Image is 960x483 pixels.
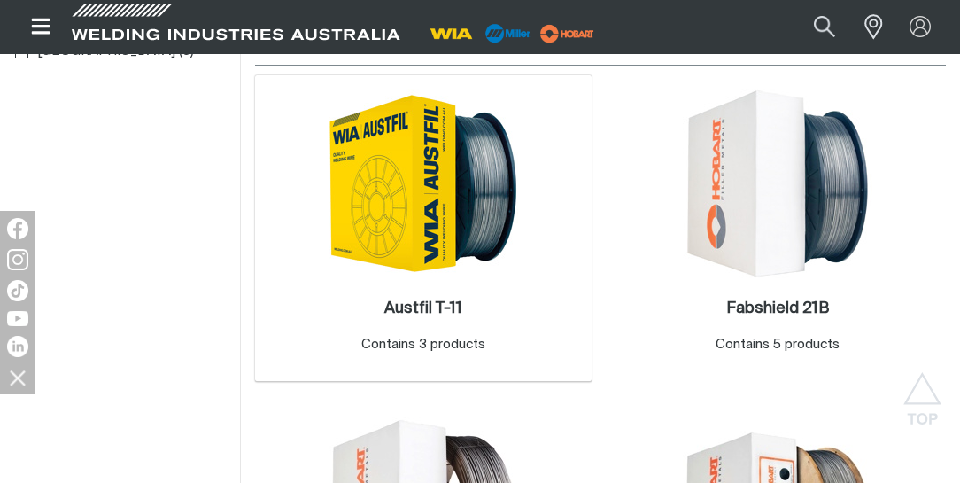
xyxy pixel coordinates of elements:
[7,336,28,357] img: LinkedIn
[683,89,872,278] img: Fabshield 21B
[329,89,518,278] img: Austfil T-11
[384,299,462,319] a: Austfil T-11
[902,372,942,412] button: Scroll to top
[7,311,28,326] img: YouTube
[7,249,28,270] img: Instagram
[7,280,28,301] img: TikTok
[3,362,33,393] img: hide socials
[384,300,462,316] h2: Austfil T-11
[361,335,485,355] div: Contains 3 products
[726,299,829,319] a: Fabshield 21B
[772,7,855,47] input: Product name or item number...
[716,335,840,355] div: Contains 5 products
[7,218,28,239] img: Facebook
[535,20,600,47] img: miller
[726,300,829,316] h2: Fabshield 21B
[535,27,600,40] a: miller
[794,7,855,47] button: Search products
